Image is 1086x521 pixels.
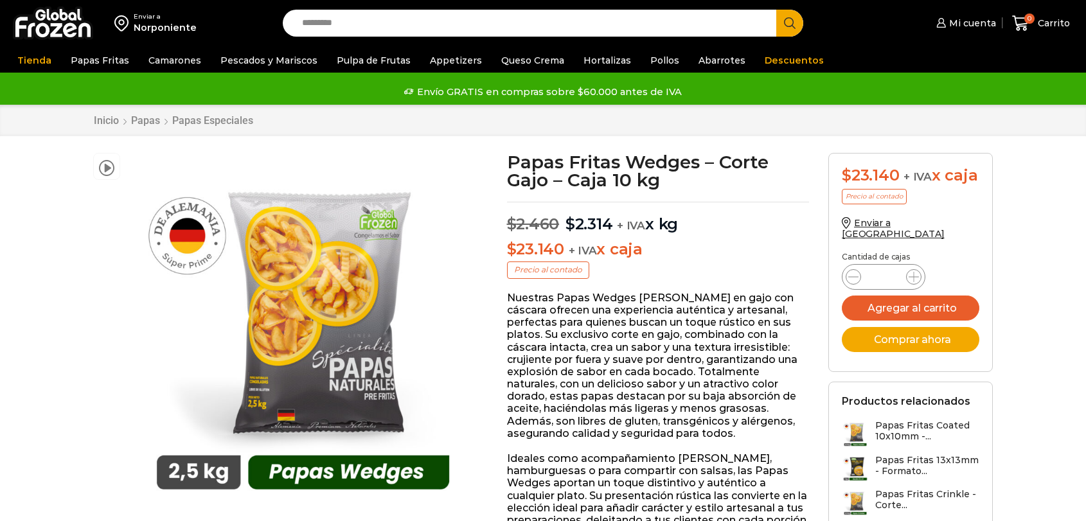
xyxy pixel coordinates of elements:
a: Camarones [142,48,208,73]
span: 0 [1024,13,1035,24]
a: Tienda [11,48,58,73]
span: Mi cuenta [946,17,996,30]
span: + IVA [904,170,932,183]
input: Product quantity [871,268,896,286]
p: x kg [507,202,810,234]
div: Norponiente [134,21,197,34]
span: + IVA [569,244,597,257]
a: Hortalizas [577,48,637,73]
a: Papas Especiales [172,114,254,127]
a: Descuentos [758,48,830,73]
p: Precio al contado [842,189,907,204]
p: Precio al contado [507,261,589,278]
a: Papas [130,114,161,127]
a: Appetizers [423,48,488,73]
button: Comprar ahora [842,327,979,352]
span: $ [507,240,517,258]
span: $ [565,215,575,233]
p: Nuestras Papas Wedges [PERSON_NAME] en gajo con cáscara ofrecen una experiencia auténtica y artes... [507,292,810,439]
a: Enviar a [GEOGRAPHIC_DATA] [842,217,945,240]
a: Queso Crema [495,48,571,73]
h3: Papas Fritas Crinkle - Corte... [875,489,979,511]
h1: Papas Fritas Wedges – Corte Gajo – Caja 10 kg [507,153,810,189]
p: Cantidad de cajas [842,252,979,261]
bdi: 23.140 [507,240,564,258]
h2: Productos relacionados [842,395,970,407]
h3: Papas Fritas Coated 10x10mm -... [875,420,979,442]
a: Papas Fritas [64,48,136,73]
a: Abarrotes [692,48,752,73]
a: Pescados y Mariscos [214,48,324,73]
a: Papas Fritas Crinkle - Corte... [842,489,979,517]
bdi: 23.140 [842,166,899,184]
a: 0 Carrito [1009,8,1073,39]
span: + IVA [617,219,645,232]
p: x caja [507,240,810,259]
button: Search button [776,10,803,37]
span: $ [507,215,517,233]
span: Carrito [1035,17,1070,30]
div: x caja [842,166,979,185]
nav: Breadcrumb [93,114,254,127]
img: papas-wedges [127,153,479,506]
span: $ [842,166,851,184]
a: Papas Fritas Coated 10x10mm -... [842,420,979,448]
a: Papas Fritas 13x13mm - Formato... [842,455,979,482]
h3: Papas Fritas 13x13mm - Formato... [875,455,979,477]
div: Enviar a [134,12,197,21]
bdi: 2.314 [565,215,613,233]
button: Agregar al carrito [842,296,979,321]
a: Pollos [644,48,686,73]
bdi: 2.460 [507,215,560,233]
a: Mi cuenta [933,10,996,36]
img: address-field-icon.svg [114,12,134,34]
a: Pulpa de Frutas [330,48,417,73]
a: Inicio [93,114,120,127]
